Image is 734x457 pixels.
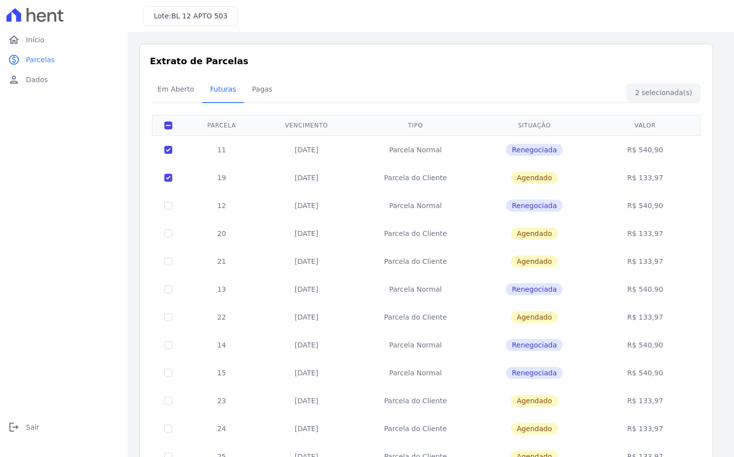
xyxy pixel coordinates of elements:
td: Parcela do Cliente [354,387,477,415]
td: Parcela Normal [354,135,477,164]
td: 23 [184,387,259,415]
td: Parcela do Cliente [354,247,477,275]
span: BL 12 APTO 503 [171,12,228,20]
td: R$ 133,97 [592,220,699,247]
td: R$ 133,97 [592,387,699,415]
th: Vencimento [259,115,354,135]
td: Parcela Normal [354,359,477,387]
td: Parcela Normal [354,275,477,303]
td: [DATE] [259,135,354,164]
span: Renegociada [506,200,563,212]
span: Agendado [511,423,558,435]
th: Parcela [184,115,259,135]
td: Parcela do Cliente [354,220,477,247]
span: Agendado [511,228,558,239]
span: Sair [26,422,39,432]
a: Em Aberto [149,77,202,103]
a: Pagas [244,77,280,103]
span: Renegociada [506,144,563,156]
td: Parcela Normal [354,331,477,359]
td: [DATE] [259,387,354,415]
td: R$ 133,97 [592,415,699,443]
span: Agendado [511,255,558,267]
span: Futuras [204,79,242,99]
span: Dados [26,75,48,85]
i: paid [8,54,20,66]
td: [DATE] [259,220,354,247]
a: logoutSair [4,417,123,437]
span: Agendado [511,395,558,407]
td: R$ 133,97 [592,303,699,331]
td: Parcela do Cliente [354,415,477,443]
td: R$ 540,90 [592,192,699,220]
a: paidParcelas [4,50,123,70]
td: Parcela do Cliente [354,303,477,331]
td: 13 [184,275,259,303]
td: 12 [184,192,259,220]
td: 15 [184,359,259,387]
td: [DATE] [259,359,354,387]
td: R$ 540,90 [592,135,699,164]
td: R$ 540,90 [592,331,699,359]
td: R$ 540,90 [592,359,699,387]
td: 19 [184,164,259,192]
td: [DATE] [259,331,354,359]
td: [DATE] [259,415,354,443]
a: personDados [4,70,123,90]
i: logout [8,421,20,433]
span: Pagas [246,79,278,99]
td: 20 [184,220,259,247]
td: Parcela Normal [354,192,477,220]
span: Início [26,35,44,45]
td: 21 [184,247,259,275]
a: homeInício [4,30,123,50]
h3: Lote: [154,11,228,21]
td: R$ 133,97 [592,164,699,192]
a: Futuras [202,77,244,103]
td: 22 [184,303,259,331]
h3: Extrato de Parcelas [150,54,703,68]
span: Parcelas [26,55,55,65]
span: Agendado [511,172,558,184]
td: [DATE] [259,303,354,331]
span: Em Aberto [151,79,200,99]
td: [DATE] [259,275,354,303]
td: R$ 540,90 [592,275,699,303]
td: 24 [184,415,259,443]
td: Parcela do Cliente [354,164,477,192]
td: 11 [184,135,259,164]
i: home [8,34,20,46]
span: Renegociada [506,367,563,379]
span: Agendado [511,311,558,323]
td: [DATE] [259,164,354,192]
i: person [8,74,20,86]
td: 14 [184,331,259,359]
td: [DATE] [259,192,354,220]
span: Renegociada [506,339,563,351]
th: Situação [477,115,592,135]
td: R$ 133,97 [592,247,699,275]
th: Valor [592,115,699,135]
th: Tipo [354,115,477,135]
td: [DATE] [259,247,354,275]
span: Renegociada [506,283,563,295]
